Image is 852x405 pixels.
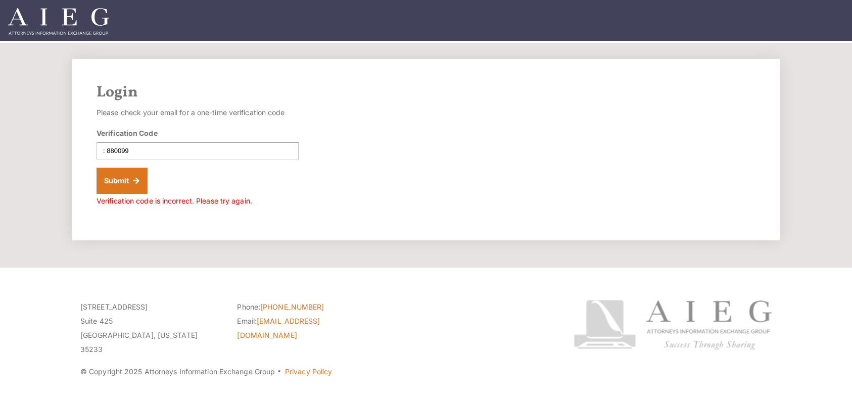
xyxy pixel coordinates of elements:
[97,168,148,194] button: Submit
[260,302,324,311] a: [PHONE_NUMBER]
[97,196,252,205] span: Verification code is incorrect. Please try again.
[97,106,299,120] p: Please check your email for a one-time verification code
[237,317,320,339] a: [EMAIL_ADDRESS][DOMAIN_NAME]
[80,300,222,357] p: [STREET_ADDRESS] Suite 425 [GEOGRAPHIC_DATA], [US_STATE] 35233
[285,367,332,376] a: Privacy Policy
[237,314,378,342] li: Email:
[574,300,772,350] img: Attorneys Information Exchange Group logo
[237,300,378,314] li: Phone:
[97,83,755,102] h2: Login
[277,371,281,376] span: ·
[8,8,109,35] img: Attorneys Information Exchange Group
[97,128,158,138] label: Verification Code
[80,365,536,379] p: © Copyright 2025 Attorneys Information Exchange Group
